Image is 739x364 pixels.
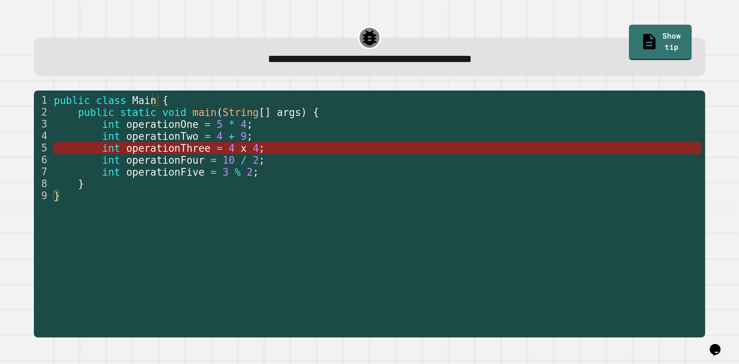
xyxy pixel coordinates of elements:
[277,107,301,118] span: args
[34,166,52,178] div: 7
[229,143,235,154] span: 4
[34,130,52,142] div: 4
[222,166,229,178] span: 3
[34,106,52,118] div: 2
[204,119,211,130] span: =
[102,119,120,130] span: int
[707,333,731,356] iframe: chat widget
[216,131,222,142] span: 4
[34,190,52,202] div: 9
[34,94,52,106] div: 1
[211,154,217,166] span: =
[126,143,210,154] span: operationThree
[211,166,217,178] span: =
[78,107,114,118] span: public
[102,166,120,178] span: int
[34,154,52,166] div: 6
[162,107,186,118] span: void
[241,154,247,166] span: /
[34,142,52,154] div: 5
[126,166,204,178] span: operationFive
[192,107,217,118] span: main
[102,154,120,166] span: int
[120,107,156,118] span: static
[247,166,253,178] span: 2
[126,154,204,166] span: operationFour
[222,107,259,118] span: String
[216,119,222,130] span: 5
[241,119,247,130] span: 4
[629,25,692,60] a: Show tip
[54,95,90,106] span: public
[204,131,211,142] span: =
[241,143,247,154] span: x
[229,131,235,142] span: +
[252,154,259,166] span: 2
[126,131,198,142] span: operationTwo
[241,131,247,142] span: 9
[34,178,52,190] div: 8
[48,106,52,118] span: Toggle code folding, rows 2 through 8
[34,118,52,130] div: 3
[222,154,234,166] span: 10
[48,94,52,106] span: Toggle code folding, rows 1 through 9
[132,95,156,106] span: Main
[252,143,259,154] span: 4
[96,95,126,106] span: class
[216,143,222,154] span: =
[102,131,120,142] span: int
[126,119,198,130] span: operationOne
[234,166,241,178] span: %
[102,143,120,154] span: int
